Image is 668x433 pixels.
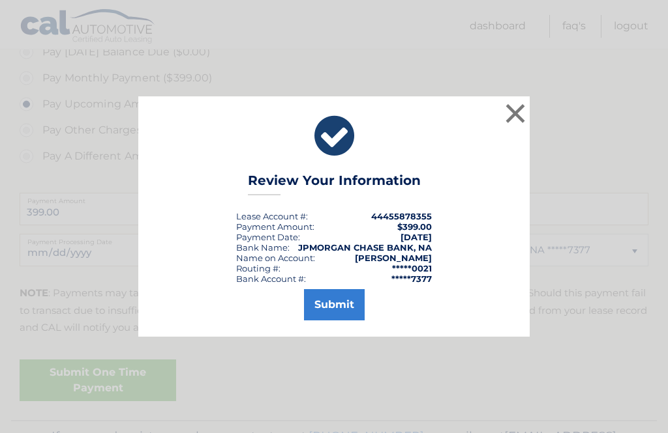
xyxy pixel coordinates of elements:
button: Submit [304,289,365,320]
span: $399.00 [397,221,432,232]
div: Routing #: [236,263,281,273]
h3: Review Your Information [248,173,421,195]
strong: 44455878355 [371,211,432,221]
span: Payment Date [236,232,298,242]
span: [DATE] [401,232,432,242]
div: : [236,232,300,242]
div: Bank Name: [236,242,290,253]
div: Name on Account: [236,253,315,263]
button: × [502,100,528,126]
div: Bank Account #: [236,273,306,284]
strong: JPMORGAN CHASE BANK, NA [298,242,432,253]
div: Payment Amount: [236,221,314,232]
strong: [PERSON_NAME] [355,253,432,263]
div: Lease Account #: [236,211,308,221]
